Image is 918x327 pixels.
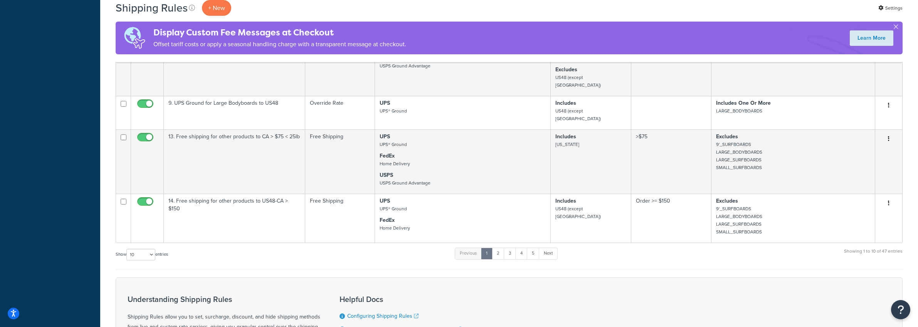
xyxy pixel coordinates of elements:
[555,205,601,220] small: US48 (except [GEOGRAPHIC_DATA])
[380,171,393,179] strong: USPS
[850,30,893,46] a: Learn More
[380,132,390,141] strong: UPS
[716,107,762,114] small: LARGE_BODYBOARDS
[305,96,375,129] td: Override Rate
[340,295,466,304] h3: Helpful Docs
[126,249,155,260] select: Showentries
[716,132,738,141] strong: Excludes
[716,197,738,205] strong: Excludes
[153,39,406,50] p: Offset tariff costs or apply a seasonal handling charge with a transparent message at checkout.
[555,141,579,148] small: [US_STATE]
[555,107,601,122] small: US48 (except [GEOGRAPHIC_DATA])
[527,248,540,259] a: 5
[515,248,528,259] a: 4
[555,132,576,141] strong: Includes
[555,99,576,107] strong: Includes
[305,43,375,96] td: Surcharge
[380,179,430,186] small: USPS Ground Advantage
[716,141,762,171] small: 9'_SURFBOARDS LARGE_BODYBOARDS LARGE_SURFBOARDS SMALL_SURFBOARDS
[380,152,395,160] strong: FedEx
[116,22,153,54] img: duties-banner-06bc72dcb5fe05cb3f9472aba00be2ae8eb53ab6f0d8bb03d382ba314ac3c341.png
[504,248,516,259] a: 3
[555,65,577,74] strong: Excludes
[305,129,375,194] td: Free Shipping
[631,129,711,194] td: >$75
[380,107,407,114] small: UPS® Ground
[716,99,771,107] strong: Includes One Or More
[380,225,410,231] small: Home Delivery
[631,194,711,243] td: Order >= $150
[539,248,558,259] a: Next
[380,99,390,107] strong: UPS
[116,0,188,15] h1: Shipping Rules
[164,96,305,129] td: 9. UPS Ground for Large Bodyboards to US48
[380,205,407,212] small: UPS® Ground
[555,74,601,89] small: US48 (except [GEOGRAPHIC_DATA])
[380,216,395,224] strong: FedEx
[153,26,406,39] h4: Display Custom Fee Messages at Checkout
[380,160,410,167] small: Home Delivery
[492,248,504,259] a: 2
[164,129,305,194] td: 13. Free shipping for other products to CA > $75 < 25lb
[878,3,903,13] a: Settings
[716,205,762,235] small: 9'_SURFBOARDS LARGE_BODYBOARDS LARGE_SURFBOARDS SMALL_SURFBOARDS
[380,141,407,148] small: UPS® Ground
[380,197,390,205] strong: UPS
[481,248,493,259] a: 1
[164,43,305,96] td: 8. USPS Priority Mail and Ground Advantage for Large Bodyboards to CA
[555,197,576,205] strong: Includes
[116,249,168,260] label: Show entries
[891,300,910,319] button: Open Resource Center
[455,248,482,259] a: Previous
[347,312,419,320] a: Configuring Shipping Rules
[305,194,375,243] td: Free Shipping
[844,247,903,263] div: Showing 1 to 10 of 47 entries
[164,194,305,243] td: 14. Free shipping for other products to US48-CA > $150
[128,295,320,304] h3: Understanding Shipping Rules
